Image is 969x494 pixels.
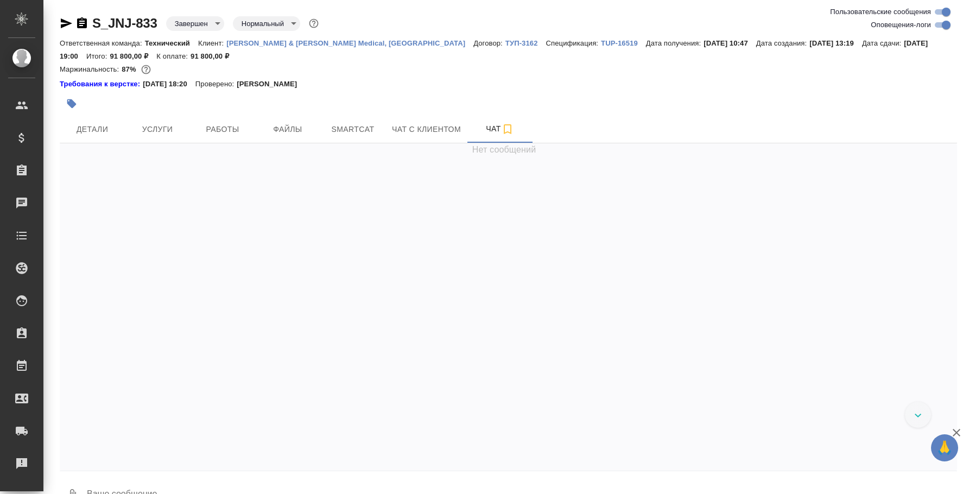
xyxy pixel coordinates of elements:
p: К оплате: [156,52,191,60]
p: Маржинальность: [60,65,122,73]
div: Завершен [166,16,224,31]
p: 91 800,00 ₽ [110,52,156,60]
p: [PERSON_NAME] & [PERSON_NAME] Medical, [GEOGRAPHIC_DATA] [226,39,473,47]
span: Оповещения-логи [871,20,931,30]
p: Спецификация: [546,39,601,47]
button: Скопировать ссылку для ЯМессенджера [60,17,73,30]
p: 87% [122,65,138,73]
div: Нажми, чтобы открыть папку с инструкцией [60,79,143,90]
span: Чат с клиентом [392,123,461,136]
span: Работы [197,123,249,136]
button: 10000.00 RUB; [139,62,153,77]
p: Проверено: [195,79,237,90]
a: S_JNJ-833 [92,16,157,30]
a: TUP-16519 [601,38,646,47]
p: Дата создания: [756,39,809,47]
span: Файлы [262,123,314,136]
span: Чат [474,122,526,136]
p: Клиент: [198,39,226,47]
button: Нормальный [238,19,287,28]
p: Дата сдачи: [862,39,904,47]
p: [DATE] 18:20 [143,79,195,90]
p: Итого: [86,52,110,60]
button: Завершен [172,19,211,28]
span: Нет сообщений [472,143,536,156]
button: Добавить тэг [60,92,84,116]
svg: Подписаться [501,123,514,136]
a: ТУП-3162 [505,38,546,47]
p: Ответственная команда: [60,39,145,47]
p: [DATE] 10:47 [704,39,756,47]
span: 🙏 [935,436,954,459]
button: 🙏 [931,434,958,461]
button: Доп статусы указывают на важность/срочность заказа [307,16,321,30]
span: Пользовательские сообщения [830,7,931,17]
span: Услуги [131,123,183,136]
p: ТУП-3162 [505,39,546,47]
a: Требования к верстке: [60,79,143,90]
p: Дата получения: [646,39,704,47]
button: Скопировать ссылку [75,17,88,30]
div: Завершен [233,16,300,31]
p: TUP-16519 [601,39,646,47]
p: [DATE] 13:19 [809,39,862,47]
a: [PERSON_NAME] & [PERSON_NAME] Medical, [GEOGRAPHIC_DATA] [226,38,473,47]
p: Технический [145,39,198,47]
span: Smartcat [327,123,379,136]
p: Договор: [473,39,505,47]
p: [PERSON_NAME] [237,79,305,90]
p: 91 800,00 ₽ [191,52,237,60]
span: Детали [66,123,118,136]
